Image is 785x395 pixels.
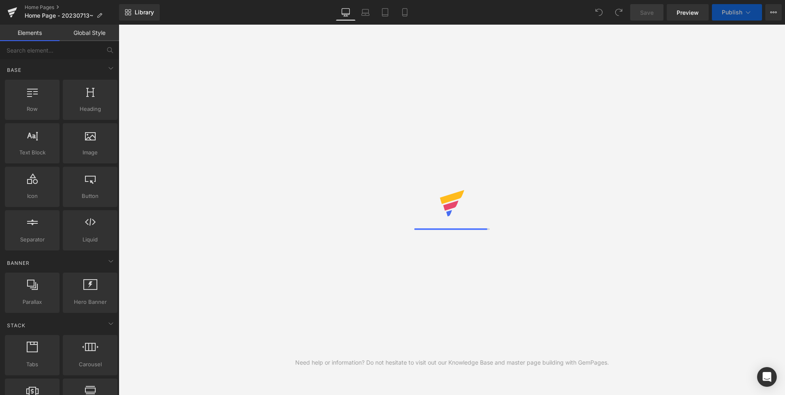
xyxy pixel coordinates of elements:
a: Preview [667,4,709,21]
div: Need help or information? Do not hesitate to visit out our Knowledge Base and master page buildin... [295,358,609,367]
span: Tabs [7,360,57,369]
span: Text Block [7,148,57,157]
span: Row [7,105,57,113]
span: Heading [65,105,115,113]
button: Undo [591,4,607,21]
span: Separator [7,235,57,244]
span: Liquid [65,235,115,244]
span: Base [6,66,22,74]
button: More [765,4,782,21]
a: Home Pages [25,4,119,11]
a: Mobile [395,4,415,21]
span: Banner [6,259,30,267]
span: Save [640,8,654,17]
span: Preview [677,8,699,17]
button: Publish [712,4,762,21]
span: Button [65,192,115,200]
a: Laptop [356,4,375,21]
div: Open Intercom Messenger [757,367,777,387]
span: Library [135,9,154,16]
span: Stack [6,322,26,329]
button: Redo [611,4,627,21]
span: Home Page - 20230713~ [25,12,93,19]
span: Icon [7,192,57,200]
span: Image [65,148,115,157]
a: New Library [119,4,160,21]
span: Parallax [7,298,57,306]
a: Desktop [336,4,356,21]
span: Publish [722,9,742,16]
a: Global Style [60,25,119,41]
span: Carousel [65,360,115,369]
span: Hero Banner [65,298,115,306]
a: Tablet [375,4,395,21]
